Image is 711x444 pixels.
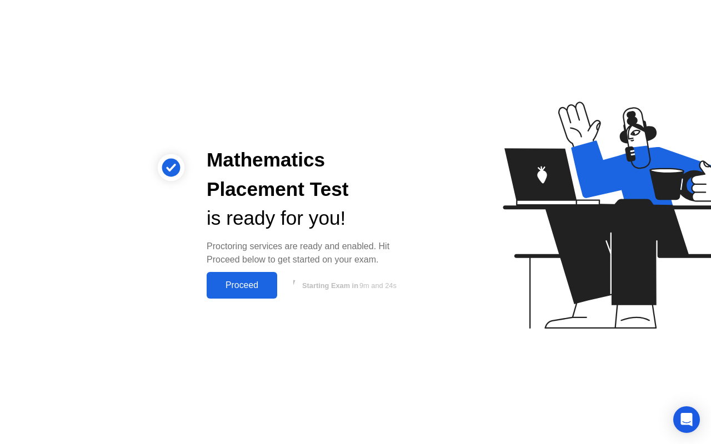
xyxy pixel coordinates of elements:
[359,281,397,290] span: 9m and 24s
[673,406,700,433] div: Open Intercom Messenger
[207,204,413,233] div: is ready for you!
[283,275,413,296] button: Starting Exam in9m and 24s
[210,280,274,290] div: Proceed
[207,240,413,266] div: Proctoring services are ready and enabled. Hit Proceed below to get started on your exam.
[207,272,277,299] button: Proceed
[207,145,413,204] div: Mathematics Placement Test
